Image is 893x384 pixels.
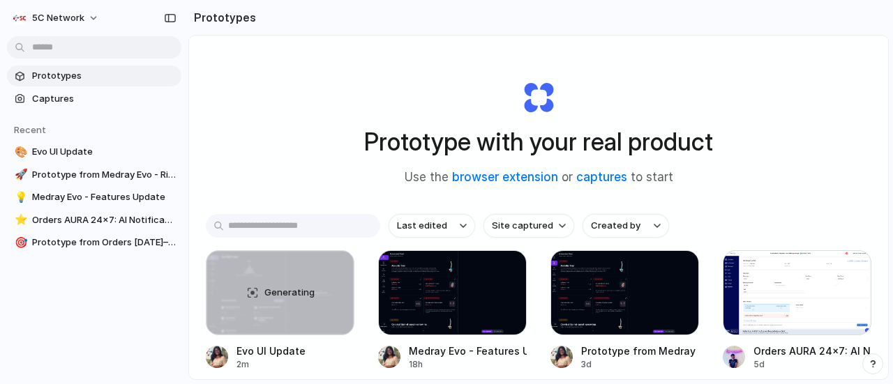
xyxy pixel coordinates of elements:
[397,219,447,233] span: Last edited
[237,358,306,371] div: 2m
[409,358,527,371] div: 18h
[237,344,306,358] div: Evo UI Update
[583,214,669,238] button: Created by
[581,358,699,371] div: 3d
[7,210,181,231] a: ⭐Orders AURA 24x7: AI Notification Popup
[15,212,24,228] div: ⭐
[405,169,673,187] span: Use the or to start
[32,190,176,204] span: Medray Evo - Features Update
[32,69,176,83] span: Prototypes
[32,11,84,25] span: 5C Network
[753,344,871,358] div: Orders AURA 24x7: AI Notification Popup
[7,187,181,208] a: 💡Medray Evo - Features Update
[15,190,24,206] div: 💡
[483,214,574,238] button: Site captured
[7,7,106,29] button: 5C Network
[13,145,27,159] button: 🎨
[13,168,27,182] button: 🚀
[409,344,527,358] div: Medray Evo - Features Update
[32,168,176,182] span: Prototype from Medray Evo - Risk Assessment
[723,250,871,371] a: Orders AURA 24x7: AI Notification PopupOrders AURA 24x7: AI Notification Popup5d
[492,219,553,233] span: Site captured
[389,214,475,238] button: Last edited
[13,213,27,227] button: ⭐
[591,219,640,233] span: Created by
[576,170,627,184] a: captures
[188,9,256,26] h2: Prototypes
[13,190,27,204] button: 💡
[32,213,176,227] span: Orders AURA 24x7: AI Notification Popup
[452,170,558,184] a: browser extension
[32,236,176,249] span: Prototype from Orders [DATE]–[DATE] v2
[7,164,181,185] a: 🚀Prototype from Medray Evo - Risk Assessment
[32,92,176,106] span: Captures
[13,236,27,249] button: 🎯
[364,123,713,160] h1: Prototype with your real product
[753,358,871,371] div: 5d
[32,145,176,159] span: Evo UI Update
[264,286,315,300] span: Generating
[7,89,181,109] a: Captures
[550,250,699,371] a: Prototype from Medray Evo - Risk AssessmentPrototype from Medray Evo - Risk Assessment3d
[15,167,24,183] div: 🚀
[14,124,46,135] span: Recent
[378,250,527,371] a: Medray Evo - Features UpdateMedray Evo - Features Update18h
[15,235,24,251] div: 🎯
[7,66,181,86] a: Prototypes
[7,232,181,253] a: 🎯Prototype from Orders [DATE]–[DATE] v2
[7,141,181,162] a: 🎨Evo UI Update
[206,250,354,371] a: Evo UI UpdateGeneratingEvo UI Update2m
[15,144,24,160] div: 🎨
[581,344,699,358] div: Prototype from Medray Evo - Risk Assessment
